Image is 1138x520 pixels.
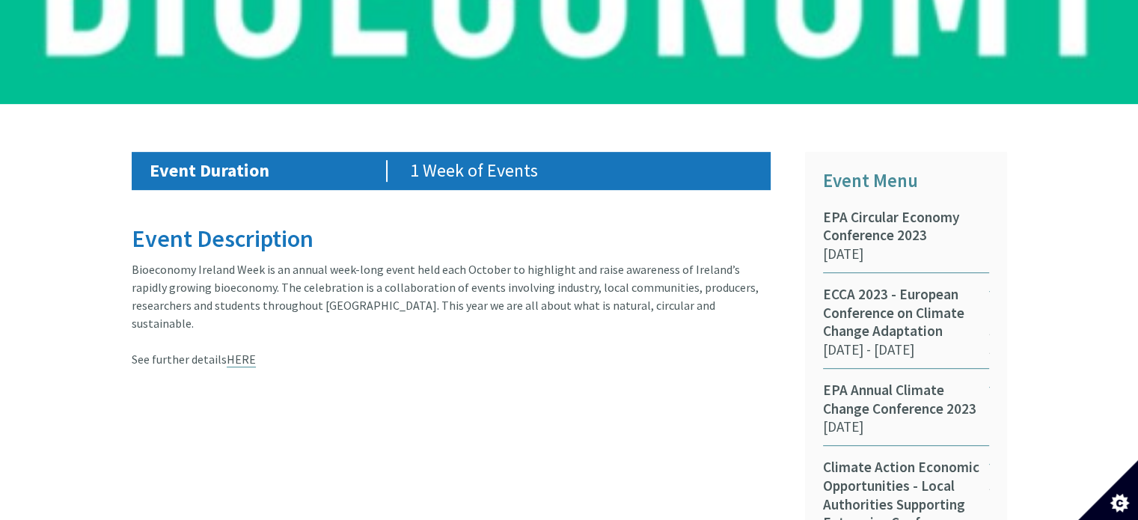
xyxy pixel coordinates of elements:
span: ECCA 2023 - European Conference on Climate Change Adaptation [823,285,989,341]
h3: Event Description [132,226,771,252]
article: Bioeconomy Ireland Week is an annual week-long event held each October to highlight and raise awa... [132,226,783,368]
button: Set cookie preferences [1078,460,1138,520]
span: [DATE] [823,417,863,435]
span: EPA Circular Economy Conference 2023 [823,208,989,245]
span: [DATE] [823,245,863,263]
a: EPA Circular Economy Conference 2023 [DATE] [823,208,989,273]
p: 1 Week of Events [410,160,753,182]
span: EPA Annual Climate Change Conference 2023 [823,381,989,418]
span: [DATE] - [DATE] [823,340,914,358]
a: ECCA 2023 - European Conference on Climate Change Adaptation [DATE] - [DATE] [823,285,989,369]
a: HERE [227,352,256,367]
a: EPA Annual Climate Change Conference 2023 [DATE] [823,381,989,446]
strong: Event Duration [150,159,269,182]
p: Event Menu [823,166,989,196]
